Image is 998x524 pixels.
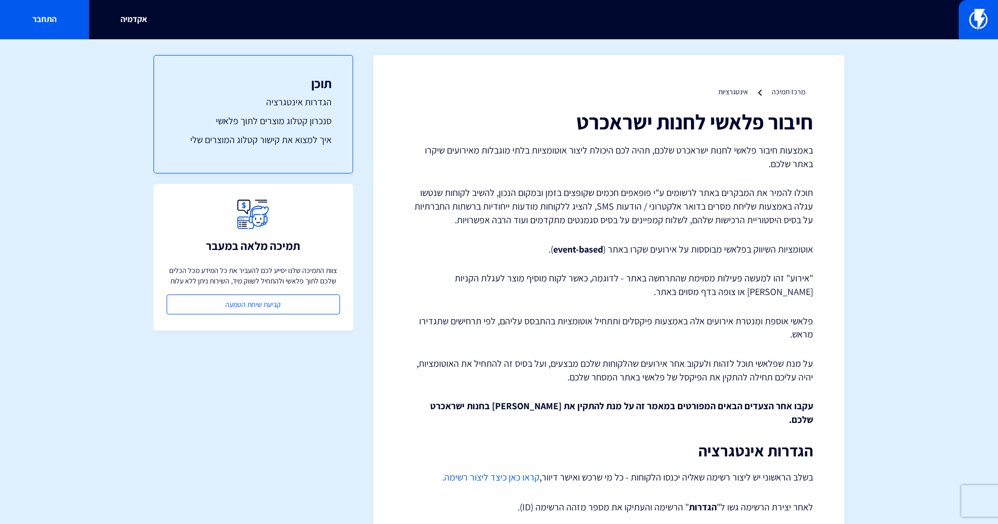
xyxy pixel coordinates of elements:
h3: תמיכה מלאה במעבר [206,239,300,252]
p: בשלב הראשוני יש ליצור רשימה שאליה יכנסו הלקוחות - כל מי שרכש ואישר דיוור, [404,470,813,485]
p: תוכלו להמיר את המבקרים באתר לרשומים ע"י פופאפים חכמים שקופצים בזמן ובמקום הנכון, להשיב לקוחות שנט... [404,186,813,226]
p: באמצעות חיבור פלאשי לחנות ישראכרט שלכם, תהיה לכם היכולת ליצור אוטומציות בלתי מוגבלות מאירועים שיק... [404,144,813,170]
h1: חיבור פלאשי לחנות ישראכרט [404,110,813,133]
a: קביעת שיחת הטמעה [167,294,340,314]
p: אוטומציות השיווק בפלאשי מבוססות על אירועים שקרו באתר ( ). [404,243,813,256]
p: "אירוע" זהו למעשה פעילות מסוימת שהתרחשה באתר - לדוגמה, כאשר לקוח מוסיף מוצר לעגלת הקניות [PERSON_... [404,271,813,298]
h2: הגדרות אינטגרציה [404,442,813,460]
p: על מנת שפלאשי תוכל לזהות ולעקוב אחר אירועים שהלקוחות שלכם מבצעים, ועל בסיס זה להתחיל את האוטומציו... [404,357,813,384]
p: פלאשי אוספת ומנטרת אירועים אלה באמצעות פיקסלים ותתחיל אוטומציות בהתבסס עליהם, לפי תרחישים שתגדירו... [404,314,813,341]
a: איך למצוא את קישור קטלוג המוצרים שלי [175,133,332,147]
p: צוות התמיכה שלנו יסייע לכם להעביר את כל המידע מכל הכלים שלכם לתוך פלאשי ולהתחיל לשווק מיד, השירות... [167,265,340,286]
h3: תוכן [175,77,332,90]
strong: הגדרות [689,501,717,513]
a: מרכז תמיכה [772,87,805,96]
strong: event-based [553,243,603,255]
a: סנכרון קטלוג מוצרים לתוך פלאשי [175,114,332,128]
input: חיפוש מהיר... [264,8,735,32]
p: לאחר יצירת הרשימה גשו ל" " הרשימה והעתיקו את מספר מזהה הרשימה (ID). [404,500,813,514]
a: קראו כאן כיצד ליצור רשימה. [442,471,540,483]
strong: עקבו אחר הצעדים הבאים המפורטים במאמר זה על מנת להתקין את [PERSON_NAME] בחנות ישראכרט שלכם. [430,400,813,425]
a: הגדרות אינטגרציה [175,95,332,109]
a: אינטגרציות [718,87,748,96]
